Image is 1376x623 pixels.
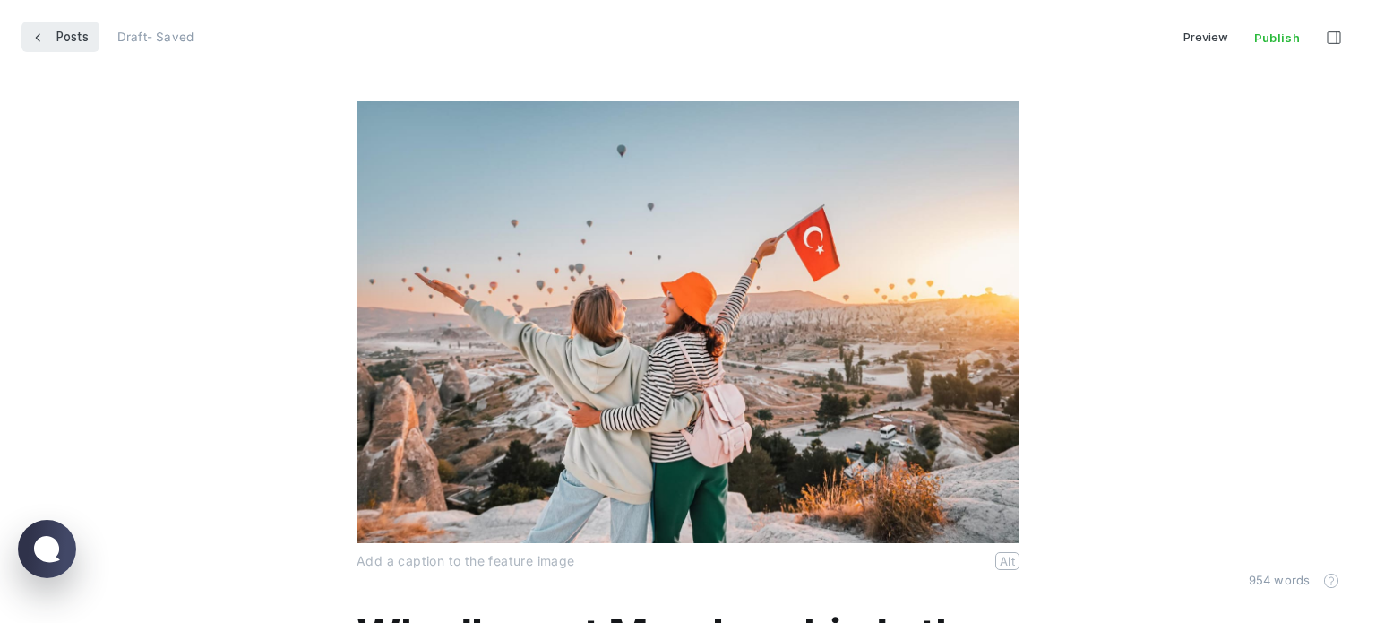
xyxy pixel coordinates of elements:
[1241,22,1313,52] button: Publish
[21,22,99,52] a: Posts
[1236,571,1313,590] div: 954 words
[56,22,89,52] span: Posts
[117,22,193,52] div: Draft - Saved
[1242,22,1312,53] span: Publish
[1171,22,1241,52] button: Preview
[995,552,1019,570] button: Alt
